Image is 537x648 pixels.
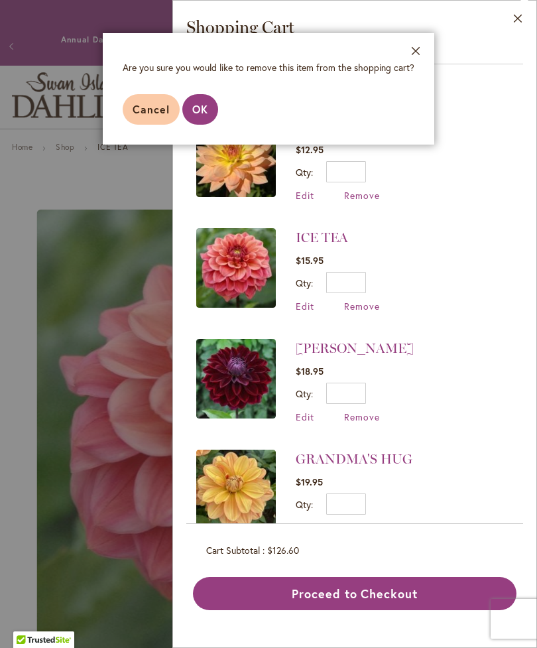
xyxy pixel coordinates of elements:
span: Cancel [133,102,170,116]
button: Cancel [123,94,180,125]
span: OK [192,102,208,116]
iframe: Launch Accessibility Center [10,601,47,638]
button: OK [182,94,218,125]
div: Are you sure you would like to remove this item from the shopping cart? [123,61,414,74]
